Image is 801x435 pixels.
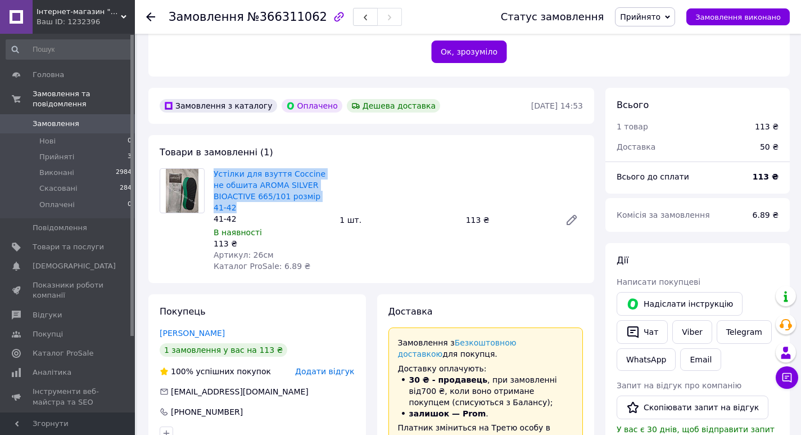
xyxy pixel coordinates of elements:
div: Повернутися назад [146,11,155,23]
div: успішних покупок [160,366,271,377]
span: [DEMOGRAPHIC_DATA] [33,261,116,271]
span: Замовлення [33,119,79,129]
a: WhatsApp [617,348,676,371]
a: Viber [672,320,712,344]
div: 50 ₴ [753,134,785,159]
div: Статус замовлення [501,11,604,23]
span: Замовлення виконано [695,13,781,21]
span: Доставка [617,142,655,151]
button: Чат з покупцем [776,366,798,389]
span: [EMAIL_ADDRESS][DOMAIN_NAME] [171,387,309,396]
div: Ваш ID: 1232396 [37,17,135,27]
div: Дешева доставка [347,99,440,113]
span: Запит на відгук про компанію [617,381,741,390]
input: Пошук [6,39,133,60]
li: . [398,408,574,419]
span: 1 товар [617,122,648,131]
a: Редагувати [560,209,583,231]
span: Комісія за замовлення [617,210,710,219]
span: Товари та послуги [33,242,104,252]
div: 113 ₴ [755,121,779,132]
div: Замовлення з каталогу [160,99,277,113]
span: 3 [128,152,132,162]
span: Артикул: 26см [214,250,274,259]
span: Прийнято [620,12,660,21]
span: 0 [128,136,132,146]
span: Покупець [160,306,206,317]
img: Устілки для взуття Coccine не обшита AROMA SILVER BIOACTIVE 665/101 розмір 41-42 [166,169,199,213]
button: Надіслати інструкцію [617,292,743,316]
span: Аналітика [33,367,71,378]
a: Устілки для взуття Coccine не обшита AROMA SILVER BIOACTIVE 665/101 розмір 41-42 [214,169,325,212]
button: Замовлення виконано [686,8,790,25]
span: 2984 [116,168,132,178]
span: Показники роботи компанії [33,280,104,301]
p: Замовлення з для покупця. [398,337,574,360]
time: [DATE] 14:53 [531,101,583,110]
span: Інструменти веб-майстра та SEO [33,387,104,407]
span: Виконані [39,168,74,178]
div: 113 ₴ [461,212,556,228]
b: 113 ₴ [753,172,779,181]
span: Каталог ProSale [33,348,93,358]
span: Каталог ProSale: 6.89 ₴ [214,262,310,271]
span: В наявності [214,228,262,237]
span: Інтернет-магазин "Ексклюзив" [37,7,121,17]
b: 30 ₴ - продавець [409,375,488,384]
div: 1 шт. [335,212,461,228]
a: Безкоштовною доставкою [398,338,517,359]
span: Відгуки [33,310,62,320]
span: Додати відгук [295,367,354,376]
span: Товари в замовленні (1) [160,147,273,158]
span: 100% [171,367,193,376]
span: Нові [39,136,56,146]
a: Telegram [717,320,772,344]
span: 6.89 ₴ [753,210,779,219]
button: Ок, зрозуміло [431,41,507,63]
span: Прийняті [39,152,74,162]
li: , при замовленні від 700 ₴ , коли воно отримане покупцем (списуються з Балансу); [398,374,574,408]
div: [PHONE_NUMBER] [170,406,244,418]
a: [PERSON_NAME] [160,329,225,338]
span: Доставка [388,306,433,317]
span: Головна [33,70,64,80]
div: Оплачено [282,99,342,113]
span: Повідомлення [33,223,87,233]
span: 284 [120,183,132,194]
div: 1 замовлення у вас на 113 ₴ [160,343,287,357]
span: Оплачені [39,200,75,210]
span: Дії [617,255,628,266]
span: Всього [617,100,649,110]
span: Замовлення та повідомлення [33,89,135,109]
span: Написати покупцеві [617,277,700,286]
span: Замовлення [169,10,244,24]
b: залишок — Prom [409,409,486,418]
button: Чат [617,320,668,344]
span: Скасовані [39,183,78,194]
button: Email [680,348,721,371]
span: Покупці [33,329,63,339]
div: 113 ₴ [214,238,331,249]
span: №366311062 [247,10,327,24]
div: 41-42 [214,213,331,225]
span: Всього до сплати [617,172,689,181]
button: Скопіювати запит на відгук [617,396,768,419]
span: 0 [128,200,132,210]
